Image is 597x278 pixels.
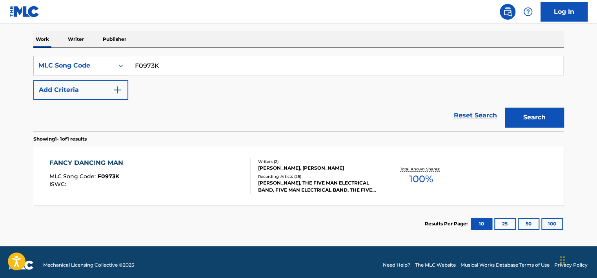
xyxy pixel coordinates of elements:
span: MLC Song Code : [49,173,98,180]
a: Log In [541,2,588,22]
a: Public Search [500,4,515,20]
p: Work [33,31,51,48]
p: Results Per Page: [425,220,470,227]
a: Need Help? [383,262,410,269]
div: Writers ( 2 ) [258,159,377,165]
a: FANCY DANCING MANMLC Song Code:F0973KISWC:Writers (2)[PERSON_NAME], [PERSON_NAME]Recording Artist... [33,146,564,205]
div: [PERSON_NAME], [PERSON_NAME] [258,165,377,172]
button: Search [505,108,564,127]
span: Mechanical Licensing Collective © 2025 [43,262,134,269]
a: Reset Search [450,107,501,124]
span: F0973K [98,173,119,180]
p: Total Known Shares: [400,166,442,172]
a: Privacy Policy [554,262,588,269]
div: Drag [560,248,565,272]
button: 100 [541,218,563,230]
img: MLC Logo [9,6,40,17]
div: Help [520,4,536,20]
div: [PERSON_NAME], THE FIVE MAN ELECTRICAL BAND, FIVE MAN ELECTRICAL BAND, THE FIVE MAN ELECTRICAL BA... [258,179,377,194]
a: Musical Works Database Terms of Use [460,262,550,269]
div: Recording Artists ( 25 ) [258,174,377,179]
div: FANCY DANCING MAN [49,158,127,168]
button: 10 [471,218,492,230]
button: Add Criteria [33,80,128,100]
p: Publisher [100,31,129,48]
button: 50 [518,218,539,230]
div: MLC Song Code [38,61,109,70]
span: 100 % [409,172,433,186]
button: 25 [494,218,516,230]
form: Search Form [33,56,564,131]
span: ISWC : [49,181,68,188]
p: Writer [66,31,86,48]
img: help [523,7,533,16]
iframe: Chat Widget [558,240,597,278]
p: Showing 1 - 1 of 1 results [33,135,87,143]
a: The MLC Website [415,262,456,269]
img: 9d2ae6d4665cec9f34b9.svg [113,85,122,95]
img: search [503,7,512,16]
